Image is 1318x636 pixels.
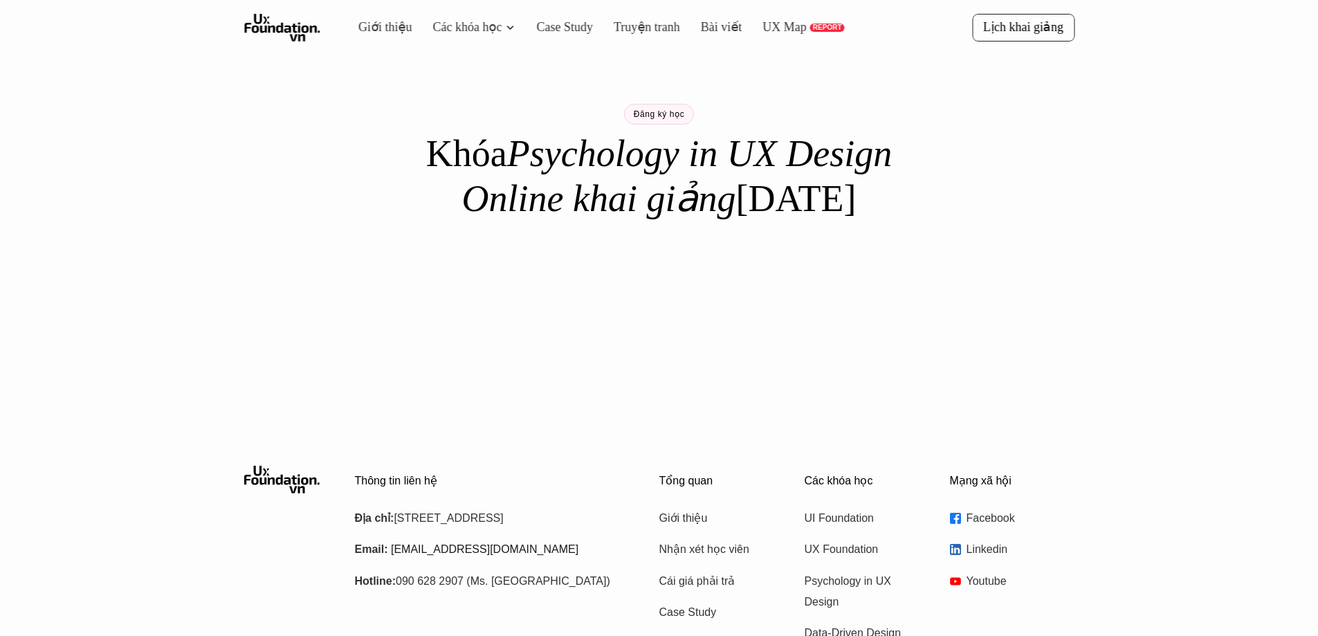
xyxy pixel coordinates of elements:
p: Các khóa học [805,474,929,487]
p: Lịch khai giảng [983,19,1063,35]
a: Bài viết [700,20,742,34]
a: Giới thiệu [358,20,412,34]
a: Case Study [659,602,770,623]
a: Truyện tranh [614,20,680,34]
p: Linkedin [967,539,1074,560]
a: Facebook [950,508,1074,529]
strong: Email: [355,543,388,555]
a: UX Map [762,20,807,34]
a: Các khóa học [432,20,502,34]
iframe: Tally form [383,249,936,353]
a: UI Foundation [805,508,915,529]
a: [EMAIL_ADDRESS][DOMAIN_NAME] [391,543,578,555]
p: Đăng ký học [634,109,685,119]
p: Mạng xã hội [950,474,1074,487]
a: Nhận xét học viên [659,539,770,560]
h1: Khóa [DATE] [417,131,901,221]
p: 090 628 2907 (Ms. [GEOGRAPHIC_DATA]) [355,571,625,592]
a: Psychology in UX Design [805,571,915,613]
strong: Địa chỉ: [355,512,394,524]
a: Linkedin [950,539,1074,560]
a: Youtube [950,571,1074,592]
a: Giới thiệu [659,508,770,529]
p: Thông tin liên hệ [355,474,625,487]
em: Psychology in UX Design Online khai giảng [462,133,901,219]
a: Case Study [536,20,593,34]
p: Tổng quan [659,474,784,487]
a: Cái giá phải trả [659,571,770,592]
strong: Hotline: [355,575,396,587]
p: Facebook [967,508,1074,529]
p: REPORT [812,24,841,32]
a: UX Foundation [805,539,915,560]
p: Youtube [967,571,1074,592]
a: Lịch khai giảng [972,14,1074,41]
p: [STREET_ADDRESS] [355,508,625,529]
